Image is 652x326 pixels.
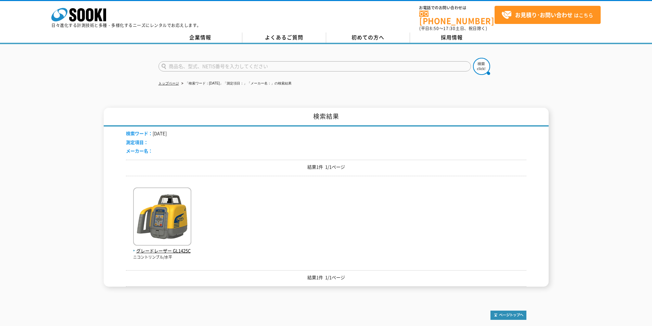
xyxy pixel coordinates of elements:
span: 検索ワード： [126,130,153,136]
h1: 検索結果 [104,108,549,127]
a: [PHONE_NUMBER] [419,11,495,25]
span: 測定項目： [126,139,148,145]
span: グレードレーザー GL1425C [133,247,191,255]
input: 商品名、型式、NETIS番号を入力してください [158,61,471,71]
span: 初めての方へ [351,34,384,41]
span: 17:30 [443,25,456,31]
img: GL1425C [133,187,191,247]
span: お電話でのお問い合わせは [419,6,495,10]
p: 結果1件 1/1ページ [126,164,526,171]
span: メーカー名： [126,147,153,154]
a: 企業情報 [158,32,242,43]
span: 8:50 [430,25,439,31]
a: よくあるご質問 [242,32,326,43]
li: 「検索ワード：[DATE]」「測定項目：」「メーカー名：」の検索結果 [180,80,292,87]
span: はこちら [501,10,593,20]
a: お見積り･お問い合わせはこちら [495,6,601,24]
img: トップページへ [490,311,526,320]
a: トップページ [158,81,179,85]
strong: お見積り･お問い合わせ [515,11,573,19]
p: 日々進化する計測技術と多種・多様化するニーズにレンタルでお応えします。 [51,23,201,27]
li: [DATE] [126,130,167,137]
a: 初めての方へ [326,32,410,43]
a: 採用情報 [410,32,494,43]
p: ニコントリンブル/水平 [133,255,191,260]
span: (平日 ～ 土日、祝日除く) [419,25,487,31]
img: btn_search.png [473,58,490,75]
a: グレードレーザー GL1425C [133,240,191,255]
p: 結果1件 1/1ページ [126,274,526,281]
